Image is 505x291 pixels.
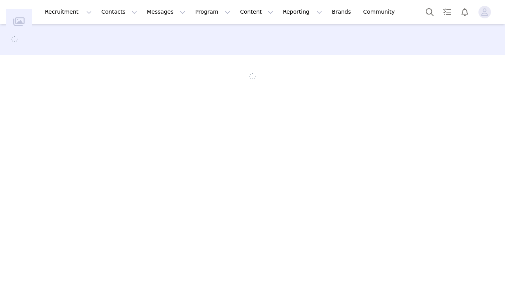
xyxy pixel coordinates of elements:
div: avatar [481,6,488,18]
a: Community [359,3,403,21]
button: Messages [142,3,190,21]
button: Search [421,3,438,21]
button: Recruitment [40,3,96,21]
button: Program [190,3,235,21]
button: Notifications [456,3,473,21]
button: Content [235,3,278,21]
button: Contacts [97,3,142,21]
a: Tasks [439,3,456,21]
button: Profile [474,6,499,18]
button: Reporting [278,3,327,21]
a: Brands [327,3,358,21]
